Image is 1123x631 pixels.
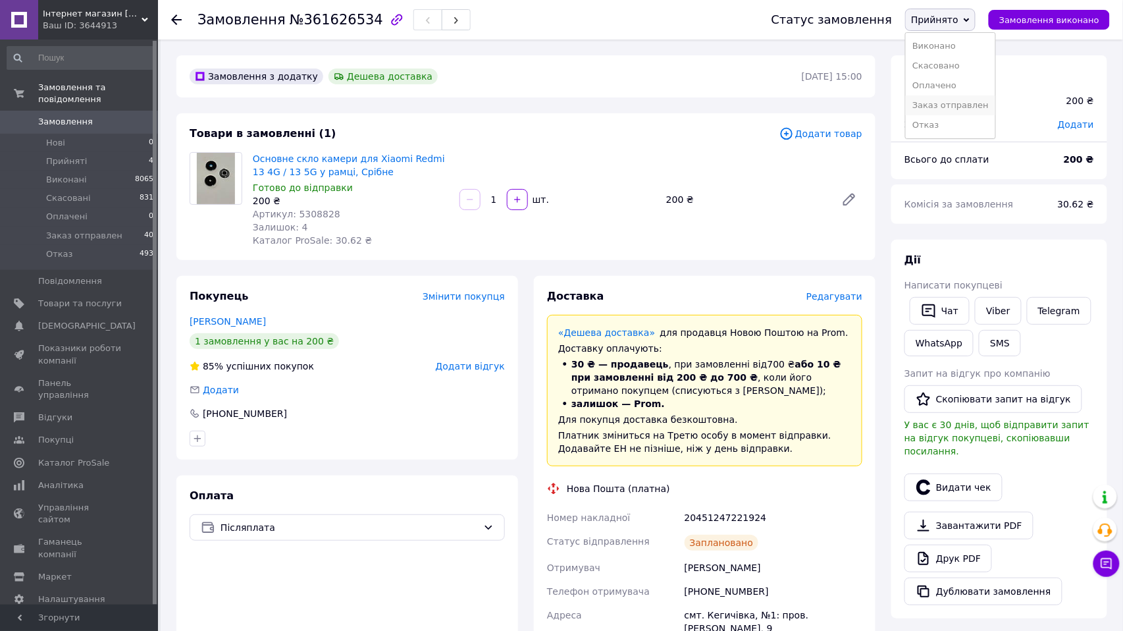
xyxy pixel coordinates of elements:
[904,254,921,266] span: Дії
[682,580,865,603] div: [PHONE_NUMBER]
[999,15,1099,25] span: Замовлення виконано
[547,536,650,547] span: Статус відправлення
[661,190,831,209] div: 200 ₴
[46,174,87,186] span: Виконані
[1058,119,1094,130] span: Додати
[38,275,102,287] span: Повідомлення
[201,407,288,420] div: [PHONE_NUMBER]
[904,545,992,572] a: Друк PDF
[46,137,65,149] span: Нові
[38,116,93,128] span: Замовлення
[1064,154,1094,165] b: 200 ₴
[46,211,88,223] span: Оплачені
[38,571,72,583] span: Маркет
[38,298,122,310] span: Товари та послуги
[190,360,314,373] div: успішних покупок
[38,434,74,446] span: Покупці
[904,96,941,106] span: 1 товар
[558,413,851,426] div: Для покупця доставка безкоштовна.
[43,20,158,32] div: Ваш ID: 3644913
[1093,551,1120,577] button: Чат з покупцем
[423,291,505,302] span: Змінити покупця
[328,69,438,84] div: Дешева доставка
[547,610,582,620] span: Адреса
[558,342,851,355] div: Доставку оплачують:
[910,297,970,325] button: Чат
[190,290,249,302] span: Покупець
[547,290,604,302] span: Доставка
[571,359,841,383] span: або 10 ₴ при замовленні від 200 ₴ до 700 ₴
[906,115,995,135] li: Отказ
[836,186,862,213] a: Редагувати
[135,174,153,186] span: 8065
[38,82,158,105] span: Замовлення та повідомлення
[904,368,1051,379] span: Запит на відгук про компанію
[904,474,1003,501] button: Видати чек
[1066,94,1094,107] div: 200 ₴
[46,192,91,204] span: Скасовані
[771,13,893,26] div: Статус замовлення
[547,586,650,597] span: Телефон отримувача
[190,489,234,502] span: Оплата
[529,193,550,206] div: шт.
[1058,199,1094,209] span: 30.62 ₴
[190,316,266,327] a: [PERSON_NAME]
[221,520,478,535] span: Післяплата
[558,326,851,339] div: для продавця Новою Поштою на Prom.
[149,155,153,167] span: 4
[253,209,340,219] span: Артикул: 5308828
[203,385,239,395] span: Додати
[253,153,445,177] a: Основне скло камери для Xiaomi Redmi 13 4G / 13 5G у рамці, Срібне
[906,36,995,56] li: Виконано
[558,327,655,338] a: «Дешева доставка»
[38,536,122,560] span: Гаманець компанії
[558,358,851,397] li: , при замовленні від 700 ₴ , коли його отримано покупцем (списуються з [PERSON_NAME]);
[806,291,862,302] span: Редагувати
[989,10,1110,30] button: Замовлення виконано
[140,248,153,260] span: 493
[904,280,1003,290] span: Написати покупцеві
[38,593,105,605] span: Налаштування
[46,248,73,260] span: Отказ
[253,182,353,193] span: Готово до відправки
[904,69,945,82] span: Всього
[904,578,1062,605] button: Дублювати замовлення
[571,398,665,409] span: залишок — Prom.
[911,14,958,25] span: Прийнято
[979,330,1021,356] button: SMS
[171,13,182,26] div: Повернутися назад
[547,512,631,523] span: Номер накладної
[802,71,862,82] time: [DATE] 15:00
[190,333,339,349] div: 1 замовлення у вас на 200 ₴
[904,154,989,165] span: Всього до сплати
[140,192,153,204] span: 831
[904,199,1014,209] span: Комісія за замовлення
[253,235,372,246] span: Каталог ProSale: 30.62 ₴
[197,153,236,204] img: Основне скло камери для Xiaomi Redmi 13 4G / 13 5G у рамці, Срібне
[46,155,87,167] span: Прийняті
[779,126,862,141] span: Додати товар
[149,137,153,149] span: 0
[203,361,223,371] span: 85%
[904,420,1089,456] span: У вас є 30 днів, щоб відправити запит на відгук покупцеві, скопіювавши посилання.
[975,297,1021,325] a: Viber
[38,480,84,491] span: Аналітика
[904,512,1033,539] a: Завантажити PDF
[547,562,600,573] span: Отримувач
[563,482,673,495] div: Нова Пошта (платна)
[436,361,505,371] span: Додати відгук
[682,556,865,580] div: [PERSON_NAME]
[38,457,109,469] span: Каталог ProSale
[197,12,286,28] span: Замовлення
[904,330,974,356] a: WhatsApp
[906,76,995,96] li: Оплачено
[558,429,851,455] div: Платник зміниться на Третю особу в момент відправки. Додавайте ЕН не пізніше, ніж у день відправки.
[253,222,308,233] span: Залишок: 4
[685,535,759,551] div: Заплановано
[904,385,1082,413] button: Скопіювати запит на відгук
[290,12,383,28] span: №361626534
[906,96,995,115] li: Заказ отправлен
[43,8,142,20] span: Інтернет магазин Salvador
[904,119,942,130] span: Знижка
[682,506,865,530] div: 20451247221924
